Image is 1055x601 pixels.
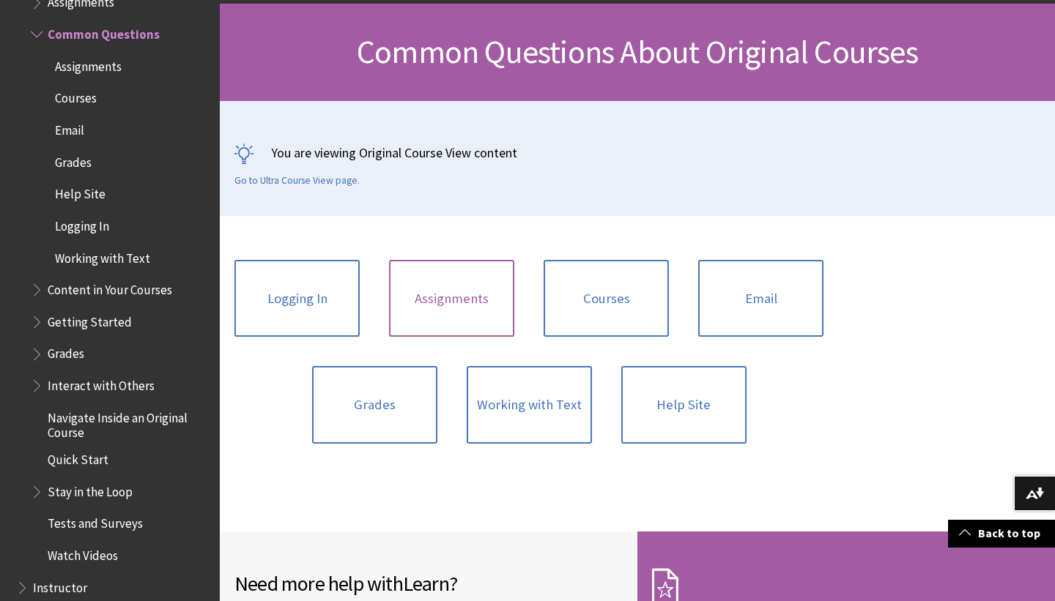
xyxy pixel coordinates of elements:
span: Courses [55,86,97,106]
span: Grades [48,342,84,362]
span: Interact with Others [48,373,155,393]
span: Grades [55,150,92,170]
span: Common Questions About Original Courses [357,31,918,72]
span: Email [55,118,84,138]
h2: Need more help with ? [234,568,623,599]
span: Watch Videos [48,543,118,563]
a: Logging In [234,260,360,337]
span: Getting Started [48,310,132,329]
a: Go to Ultra Course View page. [234,174,360,187]
a: Grades [312,366,437,444]
span: Stay in the Loop [48,479,133,499]
span: Content in Your Courses [48,277,172,297]
a: Courses [544,260,669,337]
span: Assignments [55,54,122,74]
span: Working with Text [55,246,150,266]
span: Tests and Surveys [48,512,143,531]
span: Navigate Inside an Original Course [48,406,210,440]
a: Email [698,260,823,337]
span: Common Questions [48,22,160,42]
span: Help Site [55,182,105,201]
a: Help Site [621,366,747,444]
span: Quick Start [48,447,108,467]
span: Logging In [55,214,109,234]
a: Working with Text [467,366,592,444]
p: You are viewing Original Course View content [234,143,1040,162]
a: Assignments [389,260,514,337]
span: Instructor [33,575,87,595]
a: Back to top [948,520,1055,547]
span: Learn [403,570,449,597]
